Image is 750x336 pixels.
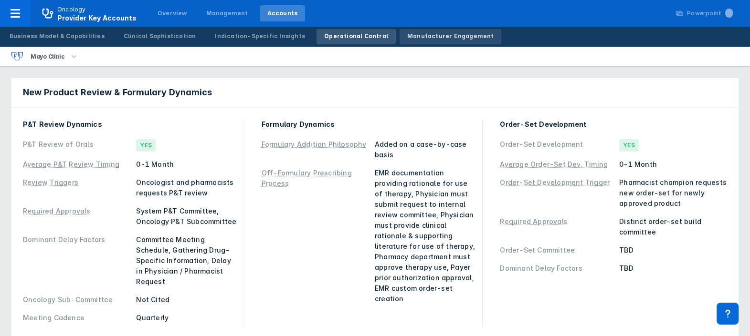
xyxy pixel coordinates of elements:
span: New Product Review & Formulary Dynamics [23,87,212,98]
div: Accounts [267,9,298,18]
div: Manufacturer Engagement [407,32,494,41]
div: Dominant Delay Factors [23,234,130,287]
div: Off-Formulary Prescribing Process [262,169,352,187]
p: Oncology [57,5,86,14]
div: 0-1 Month [136,159,238,170]
div: Management [206,9,248,18]
a: Management [199,5,256,21]
div: Order-Set Committee [500,245,613,255]
div: Powerpoint [687,9,733,18]
div: Committee Meeting Schedule, Gathering Drug-Specific Information, Delay in Physician / Pharmacist ... [136,234,238,287]
div: Indication-Specific Insights [215,32,305,41]
div: Order-Set Development Trigger [500,178,610,186]
a: Clinical Sophistication [116,29,204,44]
div: Added on a case-by-case basis [375,139,476,160]
div: Clinical Sophistication [124,32,196,41]
div: Operational Control [324,32,388,41]
div: EMR documentation providing rationale for use of therapy, Physician must submit request to intern... [375,168,476,304]
div: P&T Review Dynamics [23,119,238,130]
div: Order-Set Development [500,139,613,152]
div: Yes [136,139,156,152]
div: Quarterly [136,313,238,323]
div: Formulary Dynamics [262,119,477,130]
div: Oncology Sub-Committee [23,295,130,305]
div: Dominant Delay Factors [500,263,613,274]
div: Yes [619,139,639,152]
div: System P&T Committee, Oncology P&T Subcommittee [136,206,238,227]
div: Formulary Addition Philosophy [262,140,367,148]
a: Manufacturer Engagement [400,29,502,44]
div: Order-Set Development [500,119,727,130]
div: P&T Review of Orals [23,139,130,152]
div: 0-1 Month [619,159,727,170]
a: Accounts [260,5,306,21]
span: Provider Key Accounts [57,14,137,22]
div: Overview [158,9,187,18]
div: Mayo Clinic [27,50,69,63]
div: Required Approvals [500,217,568,225]
div: Average Order-Set Dev. Timing [500,160,608,168]
div: Distinct order-set build committee [619,216,727,237]
div: Not Cited [136,295,238,305]
a: Business Model & Capabilities [2,29,112,44]
div: Review Triggers [23,178,78,186]
div: TBD [619,245,727,255]
a: Operational Control [317,29,396,44]
div: Business Model & Capabilities [10,32,105,41]
a: Indication-Specific Insights [207,29,313,44]
div: TBD [619,263,727,274]
a: Overview [150,5,195,21]
div: Required Approvals [23,207,91,215]
img: mayo-clinic [11,52,23,61]
div: Contact Support [717,303,739,325]
div: Pharmacist champion requests new order-set for newly approved product [619,177,727,209]
div: Oncologist and pharmacists requests P&T review [136,177,238,198]
div: Average P&T Review Timing [23,160,119,168]
div: Meeting Cadence [23,313,130,323]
